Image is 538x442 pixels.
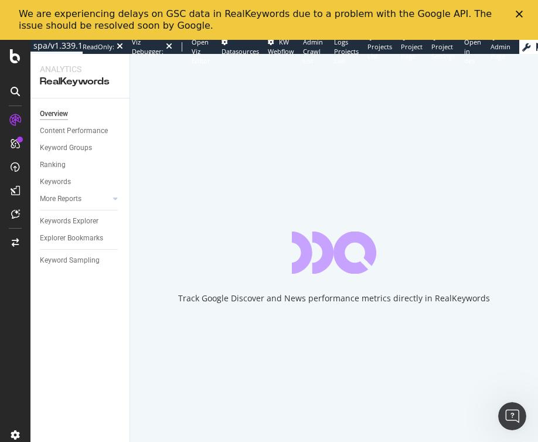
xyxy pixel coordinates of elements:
[40,159,121,171] a: Ranking
[40,142,92,154] div: Keyword Groups
[19,8,500,32] div: We are experiencing delays on GSC data in RealKeywords due to a problem with the Google API. The ...
[40,176,71,188] div: Keywords
[40,159,66,171] div: Ranking
[401,33,423,60] a: Project Page
[431,42,455,60] span: Project Settings
[40,193,81,205] div: More Reports
[83,42,114,52] div: ReadOnly:
[30,40,83,52] div: spa/v1.339.1
[40,232,121,244] a: Explorer Bookmarks
[464,38,481,64] span: Open in dev
[40,176,121,188] a: Keywords
[40,142,121,154] a: Keyword Groups
[292,232,376,274] div: animation
[303,29,325,66] a: Admin Crawl List
[516,11,527,18] div: Close
[192,38,210,64] span: Open Viz Editor
[367,33,392,60] a: Projects List
[40,125,121,137] a: Content Performance
[268,38,294,56] a: KW Webflow
[40,254,121,267] a: Keyword Sampling
[334,38,359,64] span: Logs Projects List
[30,40,83,54] a: spa/v1.339.1
[40,215,121,227] a: Keywords Explorer
[40,215,98,227] div: Keywords Explorer
[491,33,510,60] a: Admin Page
[40,125,108,137] div: Content Performance
[132,38,164,56] div: Viz Debugger:
[431,33,455,60] a: Project Settings
[40,254,100,267] div: Keyword Sampling
[491,42,510,60] span: Admin Page
[367,42,392,60] span: Projects List
[222,38,259,56] a: Datasources
[40,232,103,244] div: Explorer Bookmarks
[334,29,359,66] a: Logs Projects List
[498,402,526,430] iframe: Intercom live chat
[40,75,120,89] div: RealKeywords
[192,29,213,66] a: Open Viz Editor
[303,38,323,64] span: Admin Crawl List
[222,47,259,56] span: Datasources
[464,29,482,66] a: Open in dev
[40,63,120,75] div: Analytics
[40,108,121,120] a: Overview
[178,293,490,304] div: Track Google Discover and News performance metrics directly in RealKeywords
[40,193,110,205] a: More Reports
[401,42,423,60] span: Project Page
[40,108,68,120] div: Overview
